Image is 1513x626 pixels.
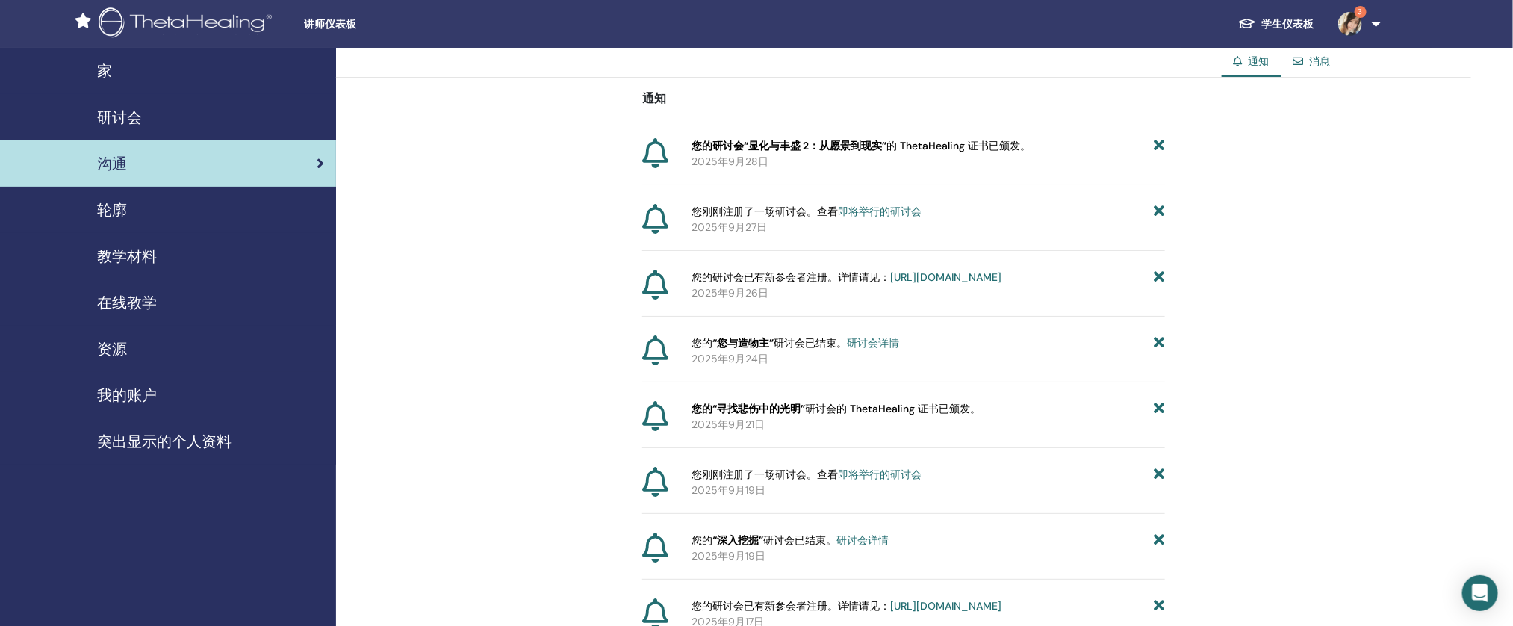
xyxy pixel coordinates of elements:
[692,270,890,284] font: 您的研讨会已有新参会者注册。详情请见：
[97,385,157,405] font: 我的账户
[692,483,765,497] font: 2025年9月19日
[692,533,712,547] font: 您的
[1358,7,1363,16] font: 3
[304,18,356,30] font: 讲师仪表板
[97,200,127,220] font: 轮廓
[1249,55,1270,68] font: 通知
[97,432,232,451] font: 突出显示的个人资料
[1262,17,1314,31] font: 学生仪表板
[763,533,836,547] font: 研讨会已结束。
[97,154,127,173] font: 沟通
[692,549,765,563] font: 2025年9月19日
[836,533,889,547] a: 研讨会详情
[939,402,981,415] font: 已颁发。
[692,599,890,613] font: 您的研讨会已有新参会者注册。详情请见：
[712,533,763,547] font: “深入挖掘”
[847,336,899,350] a: 研讨会详情
[692,220,767,234] font: 2025年9月27日
[692,286,768,300] font: 2025年9月26日
[99,7,277,41] img: logo.png
[989,139,1031,152] font: 已颁发。
[712,336,774,350] font: “您与造物主”
[805,402,939,415] font: 研讨会的 ThetaHealing 证书
[774,336,847,350] font: 研讨会已结束。
[1226,10,1326,38] a: 学生仪表板
[692,418,765,431] font: 2025年9月21日
[886,139,989,152] font: 的 ThetaHealing 证书
[97,108,142,127] font: 研讨会
[97,61,112,81] font: 家
[97,247,157,266] font: 教学材料
[642,90,666,106] font: 通知
[1338,12,1362,36] img: default.jpg
[692,205,838,218] font: 您刚刚注册了一场研讨会。查看
[838,205,922,218] a: 即将举行的研讨会
[1310,55,1331,68] a: 消息
[890,599,1001,613] a: [URL][DOMAIN_NAME]
[692,155,768,168] font: 2025年9月28日
[692,352,768,365] font: 2025年9月24日
[1462,575,1498,611] div: Open Intercom Messenger
[692,468,838,481] font: 您刚刚注册了一场研讨会。查看
[97,339,127,359] font: 资源
[1238,17,1256,30] img: graduation-cap-white.svg
[692,139,886,152] font: 您的研讨会“显化与丰盛 2：从愿景到现实”
[890,270,1001,284] a: [URL][DOMAIN_NAME]
[692,402,805,415] font: 您的“寻找悲伤中的光明”
[692,336,712,350] font: 您的
[97,293,157,312] font: 在线教学
[838,468,922,481] a: 即将举行的研讨会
